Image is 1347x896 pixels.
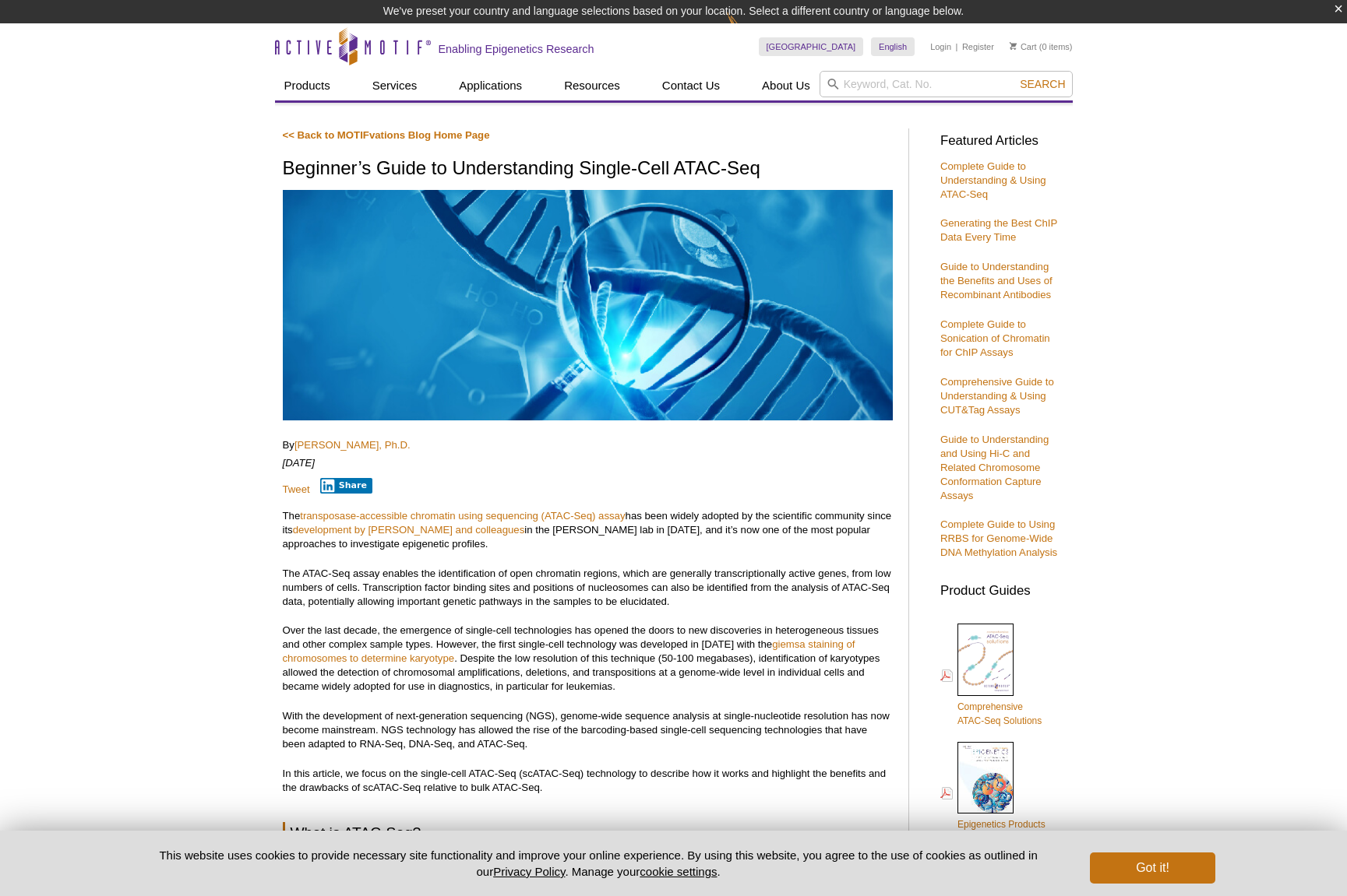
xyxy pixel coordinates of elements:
[940,217,1057,243] a: Generating the Best ChIP Data Every Time
[294,439,411,451] a: [PERSON_NAME], Ph.D.
[957,701,1042,726] span: Comprehensive ATAC-Seq Solutions
[653,71,729,100] a: Contact Us
[363,71,427,100] a: Services
[275,71,340,100] a: Products
[940,575,1065,598] h3: Product Guides
[640,865,717,878] button: cookie settings
[962,41,994,52] a: Register
[940,622,1042,729] a: ComprehensiveATAC-Seq Solutions
[940,160,1046,200] a: Complete Guide to Understanding & Using ATAC-Seq
[555,71,629,100] a: Resources
[300,510,625,522] a: transposase-accessible chromatin using sequencing (ATAC-Seq) assay
[1020,78,1065,90] span: Search
[940,434,1049,501] a: Guide to Understanding and Using Hi-C and Related Chromosome Conformation Capture Assays
[871,37,915,56] a: English
[957,742,1014,813] img: Epi_brochure_140604_cover_web_70x200
[940,376,1054,416] a: Comprehensive Guide to Understanding & Using CUT&Tag Assays
[940,318,1050,358] a: Complete Guide to Sonication of Chromatin for ChIP Assays
[957,624,1014,696] img: Comprehensive ATAC-Seq Solutions
[1010,41,1037,52] a: Cart
[940,518,1057,558] a: Complete Guide to Using RRBS for Genome-Wide DNA Methylation Analysis
[283,509,893,551] p: The has been widely adopted by the scientific community since its in the [PERSON_NAME] lab in [DA...
[132,847,1065,880] p: This website uses cookies to provide necessary site functionality and improve your online experie...
[956,37,958,56] li: |
[283,129,490,141] a: << Back to MOTIFvations Blog Home Page
[283,483,310,495] a: Tweet
[283,457,316,469] em: [DATE]
[957,819,1046,844] span: Epigenetics Products & Services
[940,135,1065,148] h3: Featured Articles
[940,740,1046,847] a: Epigenetics Products& Services
[1015,77,1070,91] button: Search
[759,37,864,56] a: [GEOGRAPHIC_DATA]
[940,261,1053,300] a: Guide to Understanding the Benefits and Uses of Recombinant Antibodies
[1010,37,1073,56] li: (0 items)
[283,567,893,609] p: The ATAC-Seq assay enables the identification of open chromatin regions, which are generally tran...
[283,158,893,181] h1: Beginner’s Guide to Understanding Single-Cell ATAC-Seq
[283,624,893,694] p: Over the last decade, the emergence of single-cell technologies has opened the doors to new disco...
[283,767,893,795] p: In this article, we focus on the single-cell ATAC-Seq (scATAC-Seq) technology to describe how it ...
[320,478,372,494] button: Share
[283,822,893,843] h2: What is ATAC-Seq?
[1010,42,1017,50] img: Your Cart
[493,865,565,878] a: Privacy Policy
[753,71,820,100] a: About Us
[283,709,893,751] p: With the development of next-generation sequencing (NGS), genome-wide sequence analysis at single...
[450,71,531,100] a: Applications
[1090,852,1215,884] button: Got it!
[930,41,951,52] a: Login
[283,438,893,452] p: By
[283,190,893,420] img: scATAC-Seq
[727,12,768,48] img: Change Here
[439,42,594,56] h2: Enabling Epigenetics Research
[820,71,1073,97] input: Keyword, Cat. No.
[293,524,525,536] a: development by [PERSON_NAME] and colleagues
